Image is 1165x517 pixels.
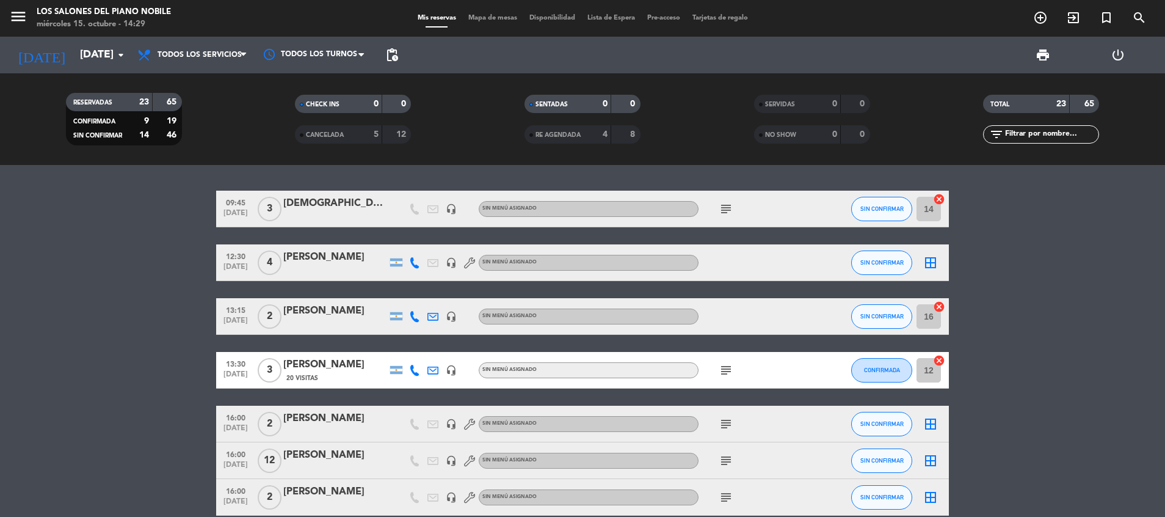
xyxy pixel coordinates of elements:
i: arrow_drop_down [114,48,128,62]
strong: 0 [374,100,379,108]
span: CHECK INS [306,101,339,108]
span: 13:30 [220,356,251,370]
strong: 5 [374,130,379,139]
i: menu [9,7,27,26]
span: pending_actions [385,48,399,62]
i: border_all [923,490,938,505]
i: border_all [923,453,938,468]
span: 3 [258,197,281,221]
strong: 4 [603,130,608,139]
div: [PERSON_NAME] [283,249,387,265]
strong: 65 [1084,100,1097,108]
span: Disponibilidad [523,15,581,21]
span: 12:30 [220,249,251,263]
span: Sin menú asignado [482,260,537,265]
span: [DATE] [220,424,251,438]
i: power_settings_new [1111,48,1125,62]
button: SIN CONFIRMAR [851,251,912,275]
strong: 8 [630,130,637,139]
i: subject [719,490,733,505]
input: Filtrar por nombre... [1004,128,1098,141]
i: [DATE] [9,42,74,68]
div: [PERSON_NAME] [283,447,387,463]
span: Sin menú asignado [482,421,537,426]
span: Mapa de mesas [462,15,523,21]
strong: 0 [832,130,837,139]
i: cancel [933,193,945,205]
strong: 14 [139,131,149,139]
span: [DATE] [220,263,251,277]
span: SIN CONFIRMAR [73,133,122,139]
div: [PERSON_NAME] [283,303,387,319]
i: exit_to_app [1066,10,1081,25]
span: SIN CONFIRMAR [860,259,904,266]
i: headset_mic [446,204,457,215]
span: RESERVADAS [73,100,112,106]
span: SENTADAS [535,101,568,108]
i: border_all [923,255,938,270]
button: CONFIRMADA [851,358,912,383]
button: SIN CONFIRMAR [851,449,912,473]
i: headset_mic [446,257,457,268]
span: Sin menú asignado [482,313,537,318]
i: headset_mic [446,419,457,430]
span: Pre-acceso [641,15,686,21]
span: [DATE] [220,209,251,223]
strong: 23 [139,98,149,106]
button: SIN CONFIRMAR [851,485,912,510]
span: [DATE] [220,497,251,512]
i: subject [719,202,733,216]
span: Sin menú asignado [482,458,537,463]
span: print [1036,48,1050,62]
i: subject [719,453,733,468]
span: 12 [258,449,281,473]
span: Sin menú asignado [482,206,537,211]
i: search [1132,10,1147,25]
i: cancel [933,354,945,367]
span: SIN CONFIRMAR [860,457,904,464]
span: 20 Visitas [286,373,318,383]
strong: 9 [144,117,149,125]
strong: 0 [401,100,408,108]
span: SERVIDAS [765,101,795,108]
strong: 23 [1056,100,1066,108]
strong: 65 [167,98,179,106]
span: Sin menú asignado [482,494,537,499]
div: [PERSON_NAME] [283,411,387,427]
span: 2 [258,485,281,510]
i: headset_mic [446,311,457,322]
i: add_circle_outline [1033,10,1048,25]
span: RE AGENDADA [535,132,581,138]
span: CONFIRMADA [73,119,115,125]
strong: 12 [396,130,408,139]
div: [PERSON_NAME] [283,357,387,373]
i: subject [719,417,733,431]
i: headset_mic [446,365,457,376]
button: SIN CONFIRMAR [851,304,912,329]
strong: 0 [860,100,867,108]
span: SIN CONFIRMAR [860,494,904,501]
i: filter_list [989,127,1004,142]
strong: 0 [860,130,867,139]
span: 16:00 [220,410,251,424]
span: Mis reservas [412,15,462,21]
span: [DATE] [220,461,251,475]
span: SIN CONFIRMAR [860,313,904,320]
span: CANCELADA [306,132,344,138]
span: 3 [258,358,281,383]
span: SIN CONFIRMAR [860,420,904,427]
strong: 0 [630,100,637,108]
div: miércoles 15. octubre - 14:29 [37,18,171,31]
strong: 0 [832,100,837,108]
i: headset_mic [446,455,457,466]
strong: 46 [167,131,179,139]
span: [DATE] [220,370,251,384]
i: turned_in_not [1099,10,1114,25]
div: [PERSON_NAME] [283,484,387,500]
div: [DEMOGRAPHIC_DATA] PROPIETARIOS [283,196,387,211]
span: 2 [258,304,281,329]
div: Los Salones del Piano Nobile [37,6,171,18]
i: subject [719,363,733,378]
span: 09:45 [220,195,251,209]
i: border_all [923,417,938,431]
